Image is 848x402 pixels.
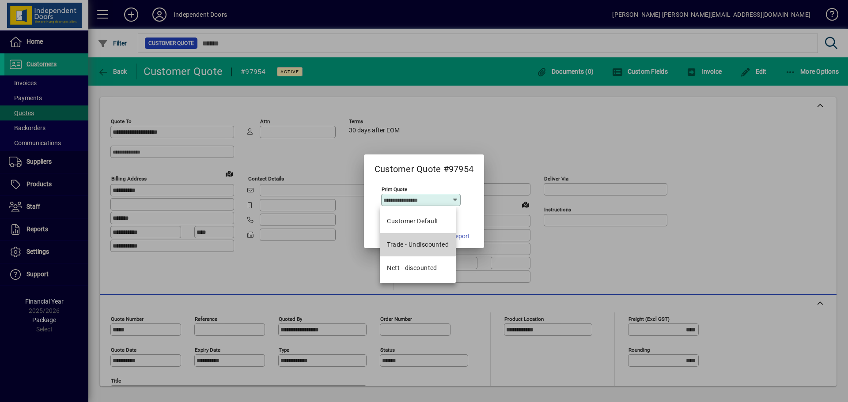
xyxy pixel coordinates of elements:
div: Nett - discounted [387,263,437,273]
mat-label: Print Quote [382,186,407,192]
mat-option: Nett - discounted [380,256,456,280]
mat-option: Trade - Undiscounted [380,233,456,256]
div: Trade - Undiscounted [387,240,449,249]
h2: Customer Quote #97954 [364,154,484,176]
span: Customer Default [387,217,438,226]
